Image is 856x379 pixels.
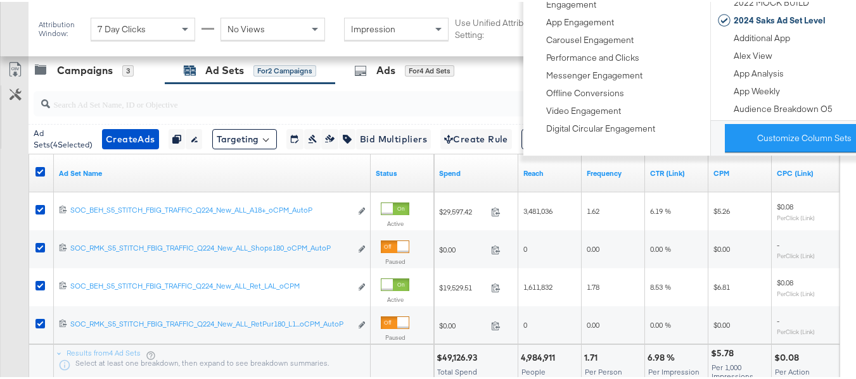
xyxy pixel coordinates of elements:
div: $5.78 [711,345,738,357]
button: Targeting [212,127,277,147]
span: Impression [351,22,395,33]
div: Ads [376,61,395,76]
a: The number of people your ad was served to. [523,166,577,177]
div: for 2 Campaigns [253,63,316,75]
div: Carousel Engagement [546,32,634,44]
input: Search Ad Set Name, ID or Objective [50,85,777,109]
span: 6.19 % [650,204,671,214]
sub: Per Click (Link) [777,326,815,333]
sub: Per Click (Link) [777,212,815,220]
a: The average number of times your ad was served to each person. [587,166,640,177]
span: $0.00 [439,319,486,328]
span: 0.00 % [650,318,671,328]
div: Additional App [734,30,790,42]
span: $0.08 [777,200,793,209]
span: - [777,238,779,247]
span: 0.00 [587,318,599,328]
div: SOC_BEH_S5_STITCH_FBIG_TRAFFIC_Q224_New_ALL_Ret_LAL_oCPM [70,279,351,289]
span: Total Spend [437,365,477,375]
span: $0.00 [713,242,730,252]
button: Edit Budget [521,127,597,147]
a: SOC_BEH_S5_STITCH_FBIG_TRAFFIC_Q224_New_ALL_Ret_LAL_oCPM [70,279,351,292]
span: $29,597.42 [439,205,486,214]
div: Alex View [734,48,772,60]
span: - [777,314,779,323]
div: 4,984,911 [521,350,559,362]
div: for 4 Ad Sets [405,63,454,75]
a: The total amount spent to date. [439,166,513,177]
span: 0 [523,318,527,328]
span: 0 [523,242,527,252]
span: People [521,365,546,375]
label: Use Unified Attribution Setting: [455,15,565,39]
div: Ad Sets [205,61,244,76]
a: SOC_BEH_S5_STITCH_FBIG_TRAFFIC_Q224_New_ALL_A18+_oCPM_AutoP [70,203,351,216]
span: 8.53 % [650,280,671,290]
div: Offline Conversions [546,85,624,97]
a: Your Ad Set name. [59,166,366,177]
span: No Views [227,22,265,33]
div: SOC_BEH_S5_STITCH_FBIG_TRAFFIC_Q224_New_ALL_A18+_oCPM_AutoP [70,203,351,213]
div: 6.98 % [648,350,679,362]
button: Create Rule [440,127,512,147]
div: Ad Sets ( 4 Selected) [34,126,93,149]
label: Paused [381,332,409,340]
div: Messenger Engagement [546,68,642,80]
span: Per Impression [648,365,699,375]
span: 7 Day Clicks [98,22,146,33]
span: $6.81 [713,280,730,290]
span: 1.78 [587,280,599,290]
span: Create Rule [444,130,508,146]
div: 1.71 [584,350,601,362]
sub: Per Click (Link) [777,250,815,258]
a: SOC_RMK_S5_STITCH_FBIG_TRAFFIC_Q224_New_ALL_RetPur180_L1...oCPM_AutoP [70,317,351,330]
a: The average cost you've paid to have 1,000 impressions of your ad. [713,166,767,177]
div: $49,126.93 [437,350,481,362]
sub: Per Click (Link) [777,288,815,295]
a: SOC_RMK_S5_STITCH_FBIG_TRAFFIC_Q224_New_ALL_Shops180_oCPM_AutoP [70,241,351,254]
div: Audience Breakdown O5 [734,101,833,113]
span: 3,481,036 [523,204,553,214]
div: App Weekly [734,84,780,96]
span: Bid Multipliers [360,130,427,146]
span: Per 1,000 Impressions [712,361,753,379]
div: Performance and Clicks [546,50,639,62]
span: $0.00 [439,243,486,252]
div: SOC_RMK_S5_STITCH_FBIG_TRAFFIC_Q224_New_ALL_Shops180_oCPM_AutoP [70,241,351,251]
span: Create Ads [106,130,155,146]
button: Bid Multipliers [355,127,431,147]
span: 0.00 % [650,242,671,252]
div: Video Engagement [546,103,621,115]
div: 2024 Saks Ad Set Level [734,13,826,25]
div: Digital Circular Engagement [546,121,655,133]
div: SOC_RMK_S5_STITCH_FBIG_TRAFFIC_Q224_New_ALL_RetPur180_L1...oCPM_AutoP [70,317,351,327]
button: CreateAds [102,127,159,147]
div: Campaigns [57,61,113,76]
a: Shows the current state of your Ad Set. [376,166,429,177]
label: Active [381,218,409,226]
div: 3 [122,63,134,75]
div: Attribution Window: [38,18,84,36]
a: The number of clicks received on a link in your ad divided by the number of impressions. [650,166,703,177]
div: $0.08 [774,350,803,362]
span: 0.00 [587,242,599,252]
span: $0.08 [777,276,793,285]
span: $19,529.51 [439,281,486,290]
span: 1,611,832 [523,280,553,290]
span: $5.26 [713,204,730,214]
span: 1.62 [587,204,599,214]
label: Active [381,294,409,302]
span: Per Person [585,365,622,375]
label: Paused [381,256,409,264]
span: $0.00 [713,318,730,328]
div: App Analysis [734,66,784,78]
div: App Engagement [546,15,614,27]
span: Per Action [775,365,810,375]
